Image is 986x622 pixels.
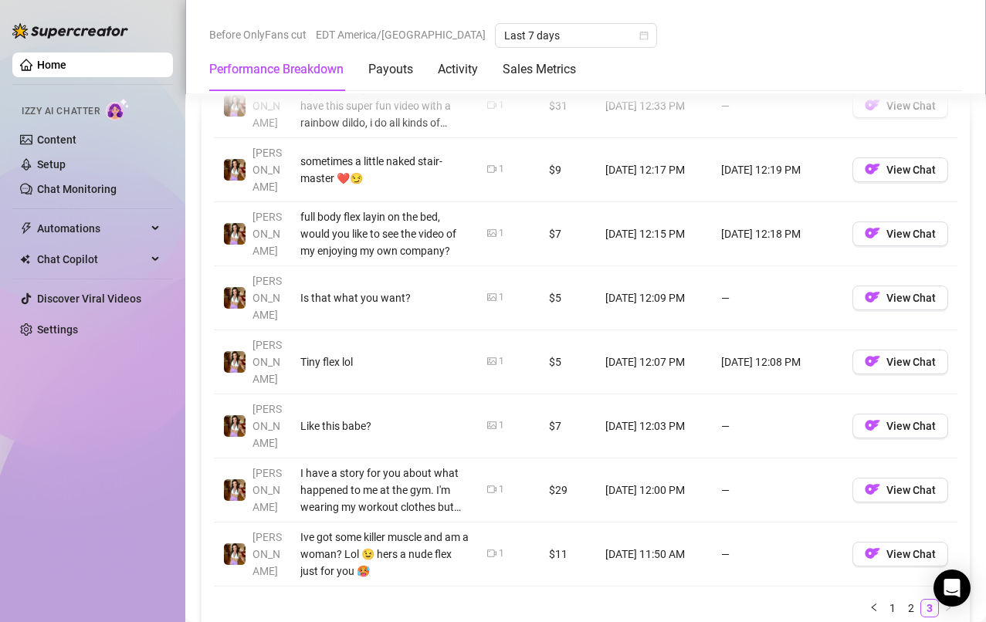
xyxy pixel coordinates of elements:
[540,330,596,394] td: $5
[852,221,948,246] button: OFView Chat
[944,603,953,612] span: right
[37,158,66,171] a: Setup
[368,60,413,79] div: Payouts
[852,93,948,118] button: OFView Chat
[499,226,504,241] div: 1
[596,330,712,394] td: [DATE] 12:07 PM
[503,60,576,79] div: Sales Metrics
[316,23,486,46] span: EDT America/[GEOGRAPHIC_DATA]
[224,543,246,565] img: Elena
[252,83,282,129] span: [PERSON_NAME]
[883,599,902,617] li: 1
[852,286,948,310] button: OFView Chat
[224,223,246,245] img: Elena
[596,394,712,458] td: [DATE] 12:03 PM
[209,23,307,46] span: Before OnlyFans cut
[252,467,282,513] span: [PERSON_NAME]
[499,98,504,113] div: 1
[37,59,66,71] a: Home
[852,414,948,438] button: OFView Chat
[224,415,246,437] img: Elena
[499,162,504,177] div: 1
[639,31,649,40] span: calendar
[37,292,141,305] a: Discover Viral Videos
[712,330,843,394] td: [DATE] 12:08 PM
[886,356,936,368] span: View Chat
[884,600,901,617] a: 1
[300,208,469,259] div: full body flex layin on the bed, would you like to see the video of my enjoying my own company?
[224,159,246,181] img: Elena
[596,138,712,202] td: [DATE] 12:17 PM
[252,403,282,449] span: [PERSON_NAME]
[540,138,596,202] td: $9
[886,228,936,240] span: View Chat
[300,417,469,434] div: Like this babe?
[852,423,948,435] a: OFView Chat
[939,599,957,617] li: Next Page
[712,394,843,458] td: —
[596,74,712,138] td: [DATE] 12:33 PM
[487,100,496,110] span: video-camera
[499,290,504,305] div: 1
[852,157,948,182] button: OFView Chat
[596,202,712,266] td: [DATE] 12:15 PM
[886,420,936,432] span: View Chat
[852,167,948,179] a: OFView Chat
[252,147,282,193] span: [PERSON_NAME]
[20,254,30,265] img: Chat Copilot
[37,216,147,241] span: Automations
[487,549,496,558] span: video-camera
[540,394,596,458] td: $7
[487,292,496,302] span: picture
[852,231,948,243] a: OFView Chat
[852,487,948,499] a: OFView Chat
[865,482,880,497] img: OF
[865,97,880,113] img: OF
[224,351,246,373] img: Elena
[712,202,843,266] td: [DATE] 12:18 PM
[300,80,469,131] div: if you decide you want to later, i have this super fun video with a rainbow dildo, i do all kinds...
[252,275,282,321] span: [PERSON_NAME]
[300,153,469,187] div: sometimes a little naked stair-master ❤️😏
[300,353,469,370] div: Tiny flex lol
[939,599,957,617] button: right
[869,603,879,612] span: left
[865,599,883,617] li: Previous Page
[865,546,880,561] img: OF
[22,104,100,119] span: Izzy AI Chatter
[886,164,936,176] span: View Chat
[487,485,496,494] span: video-camera
[596,522,712,587] td: [DATE] 11:50 AM
[865,225,880,241] img: OF
[540,522,596,587] td: $11
[499,482,504,497] div: 1
[902,599,920,617] li: 2
[252,339,282,385] span: [PERSON_NAME]
[487,421,496,430] span: picture
[12,23,128,39] img: logo-BBDzfeDw.svg
[712,74,843,138] td: —
[596,266,712,330] td: [DATE] 12:09 PM
[37,323,78,336] a: Settings
[438,60,478,79] div: Activity
[252,531,282,577] span: [PERSON_NAME]
[252,211,282,257] span: [PERSON_NAME]
[300,289,469,306] div: Is that what you want?
[712,266,843,330] td: —
[487,164,496,174] span: video-camera
[865,599,883,617] button: left
[933,570,971,607] div: Open Intercom Messenger
[487,228,496,238] span: picture
[224,479,246,501] img: Elena
[852,551,948,563] a: OFView Chat
[20,222,32,235] span: thunderbolt
[540,266,596,330] td: $5
[852,542,948,566] button: OFView Chat
[504,24,648,47] span: Last 7 days
[106,98,130,120] img: AI Chatter
[499,546,504,561] div: 1
[852,478,948,502] button: OFView Chat
[499,418,504,433] div: 1
[596,458,712,522] td: [DATE] 12:00 PM
[224,95,246,117] img: Elena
